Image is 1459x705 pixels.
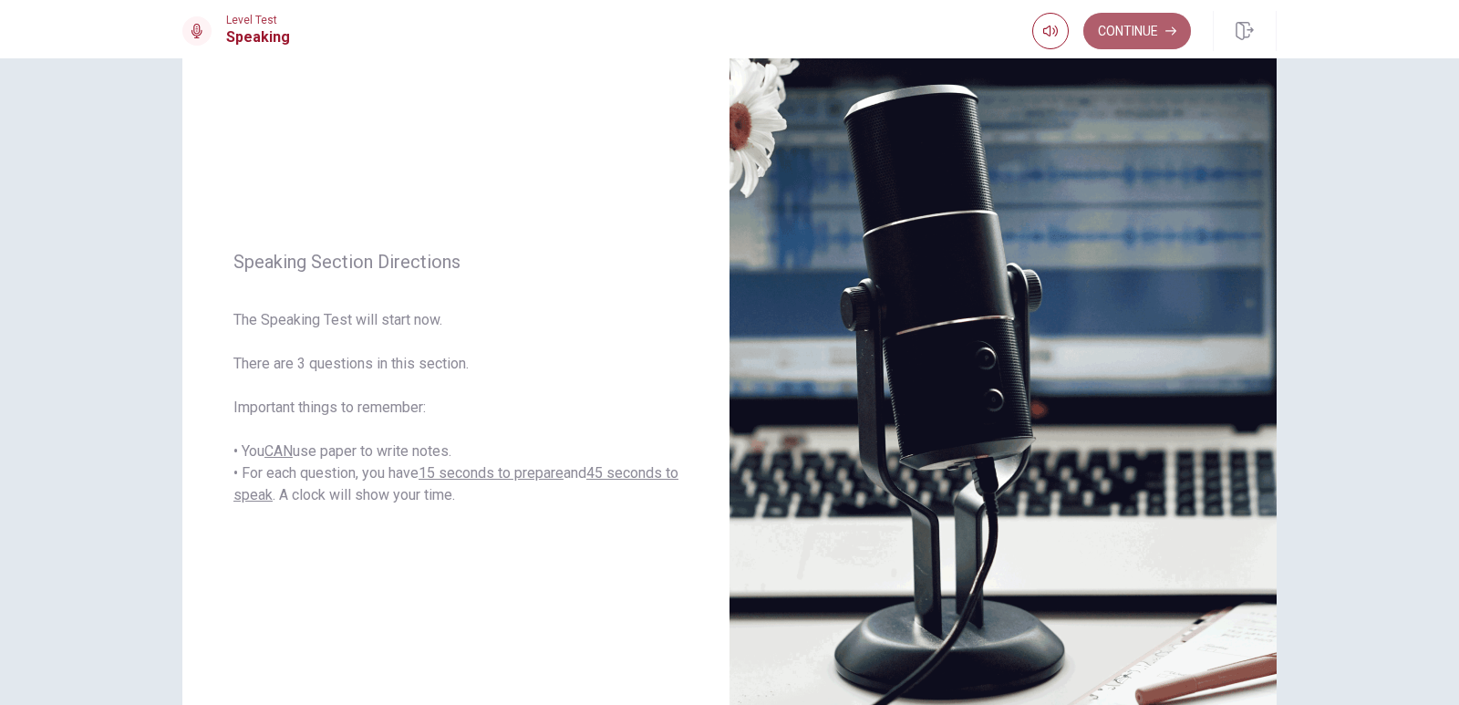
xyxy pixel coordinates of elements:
span: Speaking Section Directions [233,251,678,273]
u: 15 seconds to prepare [419,464,564,482]
span: The Speaking Test will start now. There are 3 questions in this section. Important things to reme... [233,309,678,506]
span: Level Test [226,14,290,26]
button: Continue [1083,13,1191,49]
h1: Speaking [226,26,290,48]
u: CAN [264,442,293,460]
